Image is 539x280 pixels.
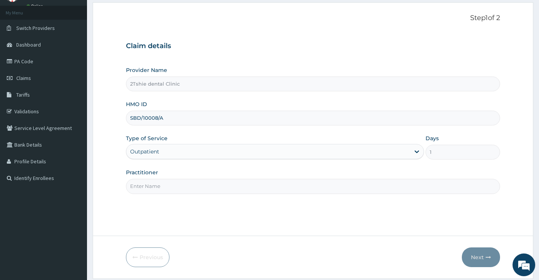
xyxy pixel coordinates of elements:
[44,89,104,165] span: We're online!
[126,169,158,176] label: Practitioner
[39,42,127,52] div: Chat with us now
[124,4,142,22] div: Minimize live chat window
[126,179,500,194] input: Enter Name
[426,135,439,142] label: Days
[126,14,500,22] p: Step 1 of 2
[130,148,159,155] div: Outpatient
[126,42,500,50] h3: Claim details
[16,75,31,81] span: Claims
[126,111,500,125] input: Enter HMO ID
[16,25,55,31] span: Switch Providers
[126,66,167,74] label: Provider Name
[462,247,500,267] button: Next
[14,38,31,57] img: d_794563401_company_1708531726252_794563401
[26,3,45,9] a: Online
[16,91,30,98] span: Tariffs
[126,247,169,267] button: Previous
[126,135,168,142] label: Type of Service
[16,41,41,48] span: Dashboard
[126,100,147,108] label: HMO ID
[4,194,144,220] textarea: Type your message and hit 'Enter'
